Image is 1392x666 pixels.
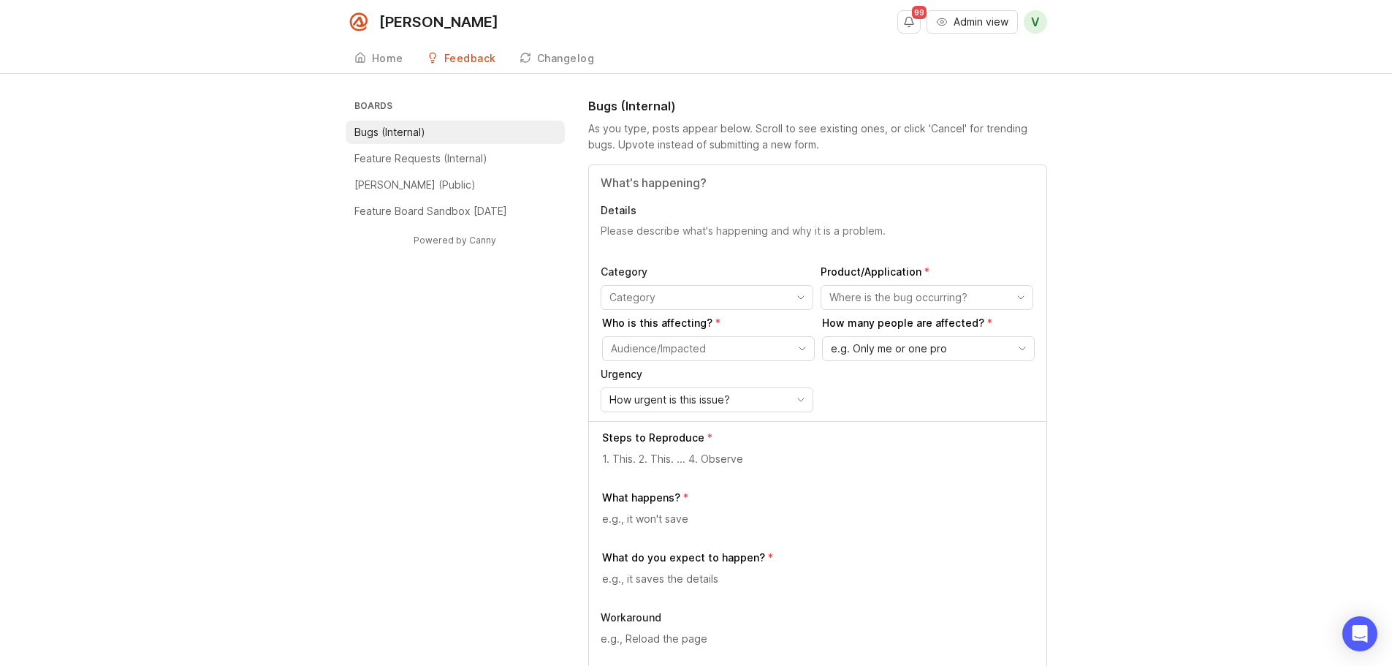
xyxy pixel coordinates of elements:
[354,204,507,219] p: Feature Board Sandbox [DATE]
[822,316,1035,330] p: How many people are affected?
[1342,616,1377,651] div: Open Intercom Messenger
[346,9,372,35] img: Smith.ai logo
[602,431,704,445] p: Steps to Reproduce
[372,53,403,64] div: Home
[897,10,921,34] button: Notifications
[789,394,813,406] svg: toggle icon
[601,174,1035,192] input: Title
[602,550,765,565] p: What do you expect to happen?
[821,265,1033,279] p: Product/Application
[789,292,813,303] svg: toggle icon
[601,367,813,382] p: Urgency
[602,316,815,330] p: Who is this affecting?
[411,232,498,249] a: Powered by Canny
[588,121,1047,153] div: As you type, posts appear below. Scroll to see existing ones, or click 'Cancel' for trending bugs...
[346,121,565,144] a: Bugs (Internal)
[831,341,947,357] span: e.g. Only me or one pro
[954,15,1008,29] span: Admin view
[444,53,496,64] div: Feedback
[346,44,412,74] a: Home
[418,44,505,74] a: Feedback
[601,285,813,310] div: toggle menu
[354,178,476,192] p: [PERSON_NAME] (Public)
[379,15,498,29] div: [PERSON_NAME]
[346,200,565,223] a: Feature Board Sandbox [DATE]
[609,392,730,408] span: How urgent is this issue?
[912,6,927,19] span: 99
[537,53,595,64] div: Changelog
[829,290,1008,306] input: Where is the bug occurring?
[601,387,813,412] div: toggle menu
[791,343,814,355] svg: toggle icon
[588,97,676,115] h1: Bugs (Internal)
[511,44,604,74] a: Changelog
[602,491,680,505] p: What happens?
[821,285,1033,310] div: toggle menu
[609,290,788,306] input: Category
[1031,13,1040,31] span: V
[1011,343,1034,355] svg: toggle icon
[611,341,789,357] input: Audience/Impacted
[354,151,487,166] p: Feature Requests (Internal)
[1009,292,1032,303] svg: toggle icon
[822,336,1035,361] div: toggle menu
[601,203,1035,218] p: Details
[351,97,565,118] h3: Boards
[1024,10,1047,34] button: V
[927,10,1018,34] button: Admin view
[601,610,1035,625] p: Workaround
[602,336,815,361] div: toggle menu
[601,265,813,279] p: Category
[346,147,565,170] a: Feature Requests (Internal)
[346,173,565,197] a: [PERSON_NAME] (Public)
[354,125,425,140] p: Bugs (Internal)
[601,224,1035,253] textarea: Details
